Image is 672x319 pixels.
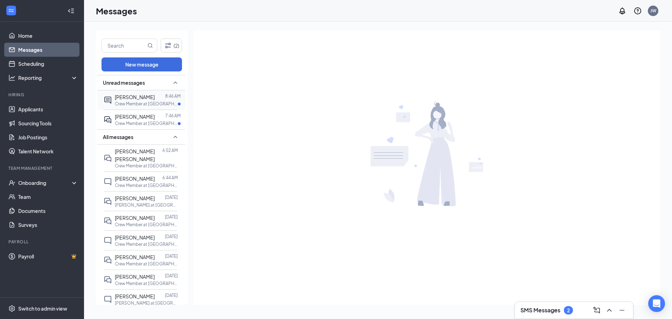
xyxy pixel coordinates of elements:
span: [PERSON_NAME] [115,215,155,221]
a: Applicants [18,102,78,116]
h1: Messages [96,5,137,17]
p: [DATE] [165,253,178,259]
span: [PERSON_NAME] [115,254,155,260]
a: Team [18,190,78,204]
p: 6:44 AM [162,175,178,181]
button: New message [101,57,182,71]
p: [DATE] [165,234,178,240]
a: Job Postings [18,130,78,144]
svg: SmallChevronUp [171,78,180,87]
span: [PERSON_NAME] [115,293,155,299]
span: [PERSON_NAME] [115,234,155,241]
span: [PERSON_NAME] [115,94,155,100]
svg: SmallChevronUp [171,133,180,141]
a: Surveys [18,218,78,232]
svg: Notifications [618,7,626,15]
p: 6:52 AM [162,147,178,153]
p: [PERSON_NAME] at [GEOGRAPHIC_DATA] [115,300,178,306]
svg: ActiveChat [104,96,112,104]
span: All messages [103,133,133,140]
h3: SMS Messages [520,306,560,314]
svg: ChatInactive [104,295,112,304]
svg: DoubleChat [104,217,112,225]
svg: ChevronUp [605,306,614,314]
p: 8:46 AM [165,93,181,99]
p: 7:46 AM [165,113,181,119]
p: Crew Member at [GEOGRAPHIC_DATA] [115,120,178,126]
div: Payroll [8,239,77,245]
span: [PERSON_NAME] [115,113,155,120]
div: Team Management [8,165,77,171]
p: [DATE] [165,273,178,279]
svg: DoubleChat [104,197,112,206]
div: 2 [567,307,570,313]
span: [PERSON_NAME] [115,195,155,201]
svg: ChatInactive [104,178,112,186]
p: [DATE] [165,214,178,220]
div: Reporting [18,74,78,81]
a: Messages [18,43,78,57]
a: Talent Network [18,144,78,158]
p: [DATE] [165,292,178,298]
div: Open Intercom Messenger [648,295,665,312]
input: Search [102,39,146,52]
p: Crew Member at [GEOGRAPHIC_DATA] [115,101,178,107]
p: Crew Member at [GEOGRAPHIC_DATA] [115,241,178,247]
button: Minimize [616,305,628,316]
p: Crew Member at [GEOGRAPHIC_DATA] [115,163,178,169]
a: Documents [18,204,78,218]
svg: ActiveDoubleChat [104,116,112,124]
a: Scheduling [18,57,78,71]
div: JW [650,8,656,14]
p: Crew Member at [GEOGRAPHIC_DATA] [115,222,178,228]
span: [PERSON_NAME] [115,273,155,280]
button: Filter (2) [161,39,182,53]
div: Switch to admin view [18,305,67,312]
a: PayrollCrown [18,249,78,263]
svg: MagnifyingGlass [147,43,153,48]
button: ChevronUp [604,305,615,316]
a: Sourcing Tools [18,116,78,130]
div: Hiring [8,92,77,98]
p: Crew Member at [GEOGRAPHIC_DATA] [115,280,178,286]
svg: QuestionInfo [633,7,642,15]
span: [PERSON_NAME] [115,175,155,182]
svg: Filter [164,41,172,50]
a: Home [18,29,78,43]
svg: Analysis [8,74,15,81]
svg: Minimize [618,306,626,314]
svg: Settings [8,305,15,312]
p: Crew Member at [GEOGRAPHIC_DATA] [115,182,178,188]
svg: DoubleChat [104,256,112,264]
div: Onboarding [18,179,72,186]
span: [PERSON_NAME] [PERSON_NAME] [115,148,155,162]
p: [PERSON_NAME] at [GEOGRAPHIC_DATA] [115,202,178,208]
svg: WorkstreamLogo [8,7,15,14]
svg: UserCheck [8,179,15,186]
button: ComposeMessage [591,305,602,316]
svg: ChatInactive [104,236,112,245]
svg: DoubleChat [104,276,112,284]
p: Crew Member at [GEOGRAPHIC_DATA] [115,261,178,267]
p: [DATE] [165,194,178,200]
svg: ComposeMessage [593,306,601,314]
svg: Collapse [68,7,75,14]
svg: DoubleChat [104,154,112,162]
span: Unread messages [103,79,145,86]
